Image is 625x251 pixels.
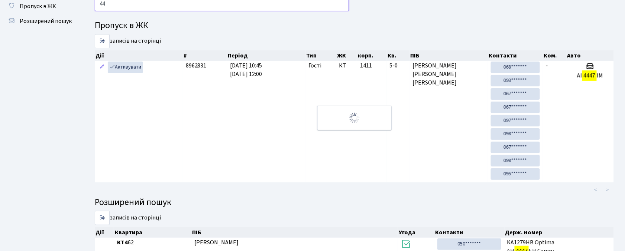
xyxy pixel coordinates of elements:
label: записів на сторінці [95,211,161,225]
label: записів на сторінці [95,34,161,48]
select: записів на сторінці [95,211,110,225]
th: корп. [357,50,387,61]
span: [PERSON_NAME] [194,238,239,247]
select: записів на сторінці [95,34,110,48]
span: - [546,62,548,70]
b: КТ4 [117,238,128,247]
th: Квартира [114,227,191,238]
span: 1411 [360,62,372,70]
span: Гості [308,62,321,70]
span: 8962831 [186,62,207,70]
a: Редагувати [98,62,107,73]
h5: АІ ІМ [569,72,611,79]
th: Дії [95,50,183,61]
th: ЖК [336,50,357,61]
mark: 4447 [582,70,596,81]
th: ПІБ [191,227,398,238]
span: Пропуск в ЖК [20,2,56,10]
th: Тип [306,50,336,61]
span: [PERSON_NAME] [PERSON_NAME] [PERSON_NAME] [412,62,485,87]
span: КТ [339,62,354,70]
th: Ком. [543,50,567,61]
img: Обробка... [349,112,360,124]
a: Активувати [108,62,143,73]
th: Контакти [488,50,543,61]
span: [DATE] 10:45 [DATE] 12:00 [230,62,262,78]
span: Розширений пошук [20,17,72,25]
span: 5-0 [390,62,407,70]
a: Розширений пошук [4,14,78,29]
th: Кв. [387,50,410,61]
th: Угода [398,227,434,238]
th: Період [227,50,305,61]
th: Держ. номер [505,227,614,238]
th: # [183,50,227,61]
h4: Пропуск в ЖК [95,20,614,31]
span: 62 [117,238,188,247]
h4: Розширений пошук [95,197,614,208]
th: ПІБ [410,50,488,61]
th: Авто [567,50,614,61]
th: Контакти [434,227,504,238]
th: Дії [95,227,114,238]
